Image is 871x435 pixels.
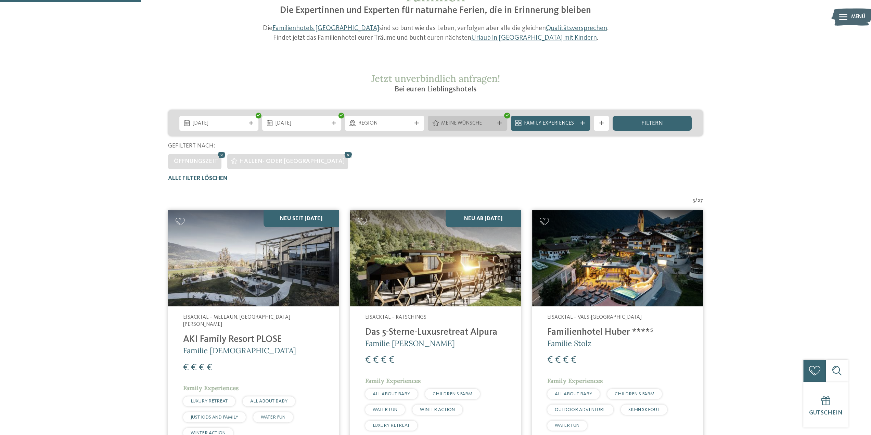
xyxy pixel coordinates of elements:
h4: Das 5-Sterne-Luxusretreat Alpura [365,327,506,338]
a: Urlaub in [GEOGRAPHIC_DATA] mit Kindern [471,35,597,41]
span: ALL ABOUT BABY [250,399,287,404]
span: [DATE] [192,120,245,127]
span: SKI-IN SKI-OUT [628,407,659,412]
span: € [199,363,205,373]
span: € [207,363,213,373]
span: CHILDREN’S FARM [615,392,654,396]
span: Region [358,120,411,127]
span: LUXURY RETREAT [191,399,228,404]
h4: AKI Family Resort PLOSE [183,334,324,345]
span: CHILDREN’S FARM [433,392,472,396]
span: 3 [693,197,695,205]
span: filtern [641,120,663,127]
span: Meine Wünsche [441,120,494,127]
span: Eisacktal – Vals-[GEOGRAPHIC_DATA] [547,315,642,320]
span: Öffnungszeit [174,158,218,164]
span: Familie [PERSON_NAME] [365,338,455,348]
span: € [555,355,561,365]
span: Jetzt unverbindlich anfragen! [371,72,500,85]
span: WATER FUN [261,415,285,420]
span: LUXURY RETREAT [373,423,410,428]
span: Familie [DEMOGRAPHIC_DATA] [183,346,296,355]
a: Gutschein [803,382,848,427]
span: Hallen- oder [GEOGRAPHIC_DATA] [239,158,344,164]
span: Gutschein [809,410,843,416]
h4: Familienhotel Huber ****ˢ [547,327,688,338]
span: Alle Filter löschen [168,176,228,181]
span: € [373,355,379,365]
span: Familie Stolz [547,338,591,348]
span: Gefiltert nach: [168,143,215,149]
span: ALL ABOUT BABY [373,392,410,396]
img: Familienhotels gesucht? Hier findet ihr die besten! [350,210,521,306]
span: WATER FUN [555,423,579,428]
img: Familienhotels gesucht? Hier findet ihr die besten! [532,210,703,306]
span: € [191,363,197,373]
span: Family Experiences [365,377,421,385]
span: Die Expertinnen und Experten für naturnahe Ferien, die in Erinnerung bleiben [280,6,591,15]
span: € [571,355,577,365]
p: Die sind so bunt wie das Leben, verfolgen aber alle die gleichen . Findet jetzt das Familienhotel... [257,24,615,43]
span: € [365,355,371,365]
span: WATER FUN [373,407,397,412]
span: Bei euren Lieblingshotels [395,86,476,93]
a: Qualitätsversprechen [546,25,607,32]
span: € [389,355,395,365]
span: OUTDOOR ADVENTURE [555,407,606,412]
span: € [547,355,553,365]
span: Eisacktal – Ratschings [365,315,426,320]
span: 27 [697,197,703,205]
span: ALL ABOUT BABY [555,392,592,396]
img: Familienhotels gesucht? Hier findet ihr die besten! [168,210,339,306]
span: Family Experiences [547,377,603,385]
span: Eisacktal – Mellaun, [GEOGRAPHIC_DATA][PERSON_NAME] [183,315,290,328]
span: / [695,197,697,205]
span: [DATE] [276,120,328,127]
span: WINTER ACTION [420,407,455,412]
span: Family Experiences [524,120,577,127]
span: € [563,355,569,365]
span: € [381,355,387,365]
span: Family Experiences [183,384,239,392]
a: Familienhotels [GEOGRAPHIC_DATA] [272,25,379,32]
span: JUST KIDS AND FAMILY [191,415,238,420]
span: € [183,363,189,373]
